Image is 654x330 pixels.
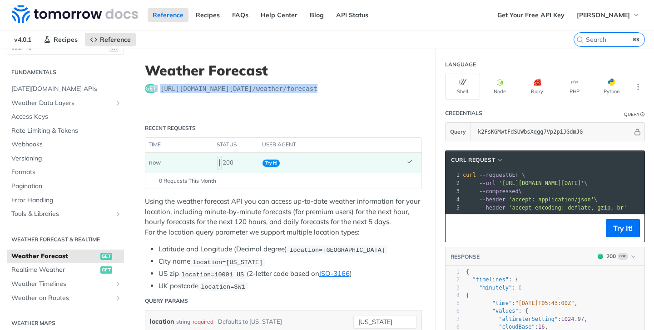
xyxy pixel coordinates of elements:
span: Try It! [263,160,280,167]
span: location=SW1 [201,283,245,290]
span: --header [479,196,505,203]
span: "timelines" [472,276,508,283]
a: Tools & LibrariesShow subpages for Tools & Libraries [7,207,124,221]
button: Shell [445,74,480,100]
p: Using the weather forecast API you can access up-to-date weather information for your location, i... [145,196,422,237]
span: GET \ [463,172,525,178]
span: get [100,253,112,260]
span: Weather Forecast [11,252,98,261]
svg: More ellipsis [634,83,642,91]
span: 16 [538,324,545,330]
span: Weather Timelines [11,280,112,289]
th: status [213,138,259,152]
div: QueryInformation [624,111,645,118]
span: Formats [11,168,122,177]
a: Get Your Free API Key [492,8,570,22]
span: Rate Limiting & Tokens [11,126,122,135]
span: Access Keys [11,112,122,121]
div: 7 [446,315,460,323]
span: [PERSON_NAME] [577,11,630,19]
span: --compressed [479,188,519,195]
span: Recipes [54,35,78,44]
button: Try It! [606,219,640,237]
span: 'accept: application/json' [509,196,594,203]
div: 6 [446,307,460,315]
div: 3 [446,187,461,195]
a: Weather Data LayersShow subpages for Weather Data Layers [7,96,124,110]
div: required [193,315,213,328]
button: Show subpages for Tools & Libraries [114,210,122,218]
div: 3 [446,284,460,292]
span: "[DATE]T05:43:00Z" [515,300,574,306]
span: Pagination [11,182,122,191]
div: 200 [606,252,616,260]
svg: Search [576,36,584,43]
div: 5 [446,204,461,212]
span: : { [466,276,519,283]
a: [DATE][DOMAIN_NAME] APIs [7,82,124,96]
span: get [145,84,157,93]
button: Query [446,123,471,141]
th: user agent [259,138,403,152]
span: --url [479,180,495,186]
a: Versioning [7,152,124,165]
span: "cloudBase" [499,324,535,330]
span: location=[GEOGRAPHIC_DATA] [289,246,385,253]
span: 200 [219,159,220,166]
button: Ruby [520,74,555,100]
span: Realtime Weather [11,265,98,275]
div: Language [445,60,476,69]
a: Help Center [256,8,302,22]
span: \ [463,196,597,203]
span: location=10001 US [181,271,244,278]
span: \ [463,188,522,195]
th: time [145,138,213,152]
span: Weather on Routes [11,294,112,303]
a: Realtime Weatherget [7,263,124,277]
button: PHP [557,74,592,100]
a: Weather Forecastget [7,250,124,263]
a: Weather TimelinesShow subpages for Weather Timelines [7,277,124,291]
a: FAQs [227,8,253,22]
span: 0 Requests This Month [159,177,216,185]
a: Error Handling [7,194,124,207]
a: Webhooks [7,138,124,151]
span: Webhooks [11,140,122,149]
button: Hide [633,127,642,136]
span: now [149,159,161,166]
div: Credentials [445,109,482,117]
a: ISO-3166 [319,269,350,278]
div: Defaults to [US_STATE] [218,315,282,328]
button: cURL Request [448,155,507,165]
span: "time" [492,300,512,306]
div: 5 [446,300,460,307]
span: : [ [466,285,522,291]
span: get [100,266,112,274]
span: { [466,269,469,275]
a: Rate Limiting & Tokens [7,124,124,138]
span: "values" [492,308,519,314]
a: Weather on RoutesShow subpages for Weather on Routes [7,291,124,305]
div: 1 [446,268,460,276]
div: 2 [446,179,461,187]
span: 'accept-encoding: deflate, gzip, br' [509,205,627,211]
a: Recipes [191,8,225,22]
span: "minutely" [479,285,512,291]
button: RESPONSE [450,252,480,261]
div: 1 [446,171,461,179]
span: --request [479,172,509,178]
span: v4.0.1 [9,33,36,46]
input: apikey [473,123,633,141]
button: Copy to clipboard [450,221,463,235]
div: 200 [217,155,255,170]
span: 200 [598,254,603,259]
li: US zip (2-letter code based on ) [159,269,422,279]
button: Show subpages for Weather Timelines [114,280,122,288]
span: curl [463,172,476,178]
span: : , [466,300,578,306]
li: City name [159,256,422,267]
span: { [466,292,469,299]
h2: Weather Maps [7,319,124,327]
h1: Weather Forecast [145,62,422,79]
div: Query [624,111,639,118]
